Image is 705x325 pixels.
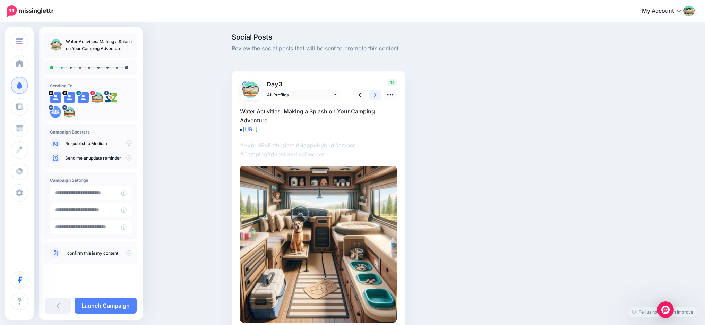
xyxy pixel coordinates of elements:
[66,38,132,52] p: Water Activities: Making a Splash on Your Camping Adventure
[88,155,121,161] a: update reminder
[64,106,75,118] img: 350656763_966066941485751_697481612438994167_n-bsa133970.jpg
[278,80,282,88] span: 3
[240,166,397,323] img: 7f88ba708c0c6f9354af6f2ca90ab201.jpg
[50,83,132,88] h4: Sending To
[65,141,86,146] a: Re-publish
[267,91,332,99] span: All Profiles
[16,38,23,44] img: menu.png
[65,155,132,161] p: Send me an
[92,92,103,103] img: 348718459_825514582326704_2163817445594875224_n-bsa134017.jpg
[264,90,340,100] a: All Profiles
[240,107,397,134] p: Water Activities: Making a Splash on Your Camping Adventure ▸
[242,81,248,87] img: aDtjnaRy1nj-bsa133968.png
[232,34,553,41] span: Social Posts
[232,44,553,53] span: Review the social posts that will be sent to promote this content.
[50,106,61,118] img: aDtjnaRy1nj-bsa133968.png
[628,307,697,317] a: Tell us how we can improve
[65,250,118,256] a: I confirm this is my content
[635,3,695,20] a: My Account
[243,126,258,133] a: [URL]
[50,129,132,135] h4: Campaign Boosters
[264,79,341,89] p: Day
[50,92,61,103] img: user_default_image.png
[242,81,259,98] img: 348718459_825514582326704_2163817445594875224_n-bsa134017.jpg
[105,92,117,103] img: 17903851_697857423738952_420420873223211590_n-bsa88151.png
[50,38,62,51] img: d0141f1b5ab833f3f86d359520a62a47_thumb.jpg
[65,140,132,147] p: to Medium
[7,5,53,17] img: Missinglettr
[240,141,397,159] p: #HybridRvEnthusiast #⁠HappyHybridCamper⁠ #CampingAdventurediveDeeper
[657,301,674,318] div: Open Intercom Messenger
[50,178,132,183] h4: Campaign Settings
[78,92,89,103] img: user_default_image.png
[64,92,75,103] img: user_default_image.png
[388,79,397,86] span: 14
